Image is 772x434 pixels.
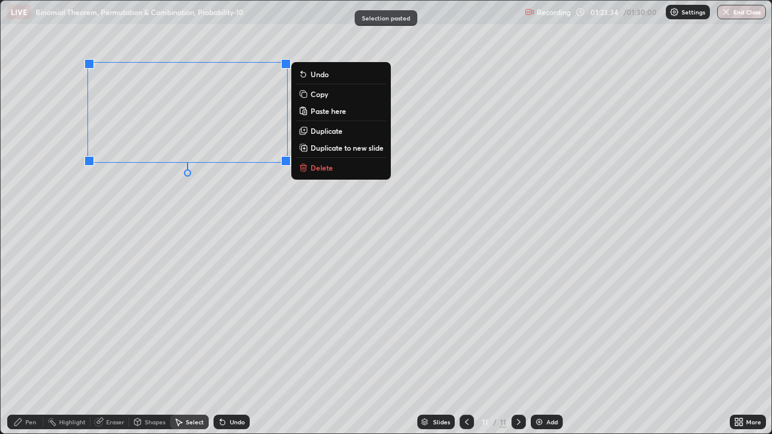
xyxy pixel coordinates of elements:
div: Undo [230,419,245,425]
div: More [746,419,761,425]
div: Add [546,419,558,425]
p: Copy [311,89,328,99]
div: Shapes [145,419,165,425]
button: Delete [296,160,386,175]
img: class-settings-icons [669,7,679,17]
p: Duplicate [311,126,343,136]
p: Paste here [311,106,346,116]
p: LIVE [11,7,27,17]
img: end-class-cross [721,7,731,17]
p: Binomial Theorem, Permutation & Combination, Probability-10 [36,7,244,17]
div: Select [186,419,204,425]
img: recording.375f2c34.svg [525,7,534,17]
p: Duplicate to new slide [311,143,384,153]
img: add-slide-button [534,417,544,427]
p: Delete [311,163,333,172]
button: End Class [717,5,766,19]
button: Duplicate to new slide [296,140,386,155]
p: Settings [682,9,705,15]
button: Duplicate [296,124,386,138]
div: Eraser [106,419,124,425]
div: Pen [25,419,36,425]
button: Undo [296,67,386,81]
button: Paste here [296,104,386,118]
p: Recording [537,8,571,17]
button: Copy [296,87,386,101]
div: Highlight [59,419,86,425]
p: Undo [311,69,329,79]
div: 11 [479,418,491,426]
div: / [493,418,497,426]
div: 11 [499,417,507,427]
div: Slides [433,419,450,425]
